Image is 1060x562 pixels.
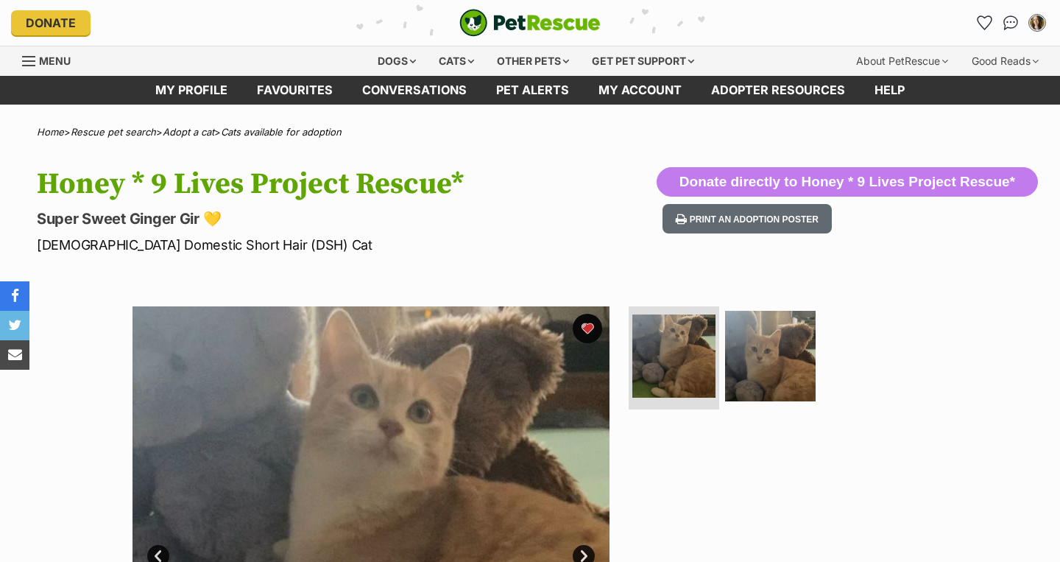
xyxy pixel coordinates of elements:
[584,76,696,105] a: My account
[860,76,919,105] a: Help
[22,46,81,73] a: Menu
[37,126,64,138] a: Home
[459,9,601,37] img: logo-cat-932fe2b9b8326f06289b0f2fb663e598f794de774fb13d1741a6617ecf9a85b4.svg
[37,167,646,201] h1: Honey * 9 Lives Project Rescue*
[347,76,481,105] a: conversations
[725,311,816,401] img: Photo of Honey * 9 Lives Project Rescue*
[999,11,1022,35] a: Conversations
[141,76,242,105] a: My profile
[662,204,832,234] button: Print an adoption poster
[972,11,996,35] a: Favourites
[428,46,484,76] div: Cats
[573,314,602,343] button: favourite
[37,208,646,229] p: Super Sweet Ginger Gir 💛
[39,55,71,67] span: Menu
[1030,15,1045,30] img: Ella Body profile pic
[582,46,704,76] div: Get pet support
[459,9,601,37] a: PetRescue
[37,235,646,255] p: [DEMOGRAPHIC_DATA] Domestic Short Hair (DSH) Cat
[367,46,426,76] div: Dogs
[71,126,156,138] a: Rescue pet search
[972,11,1049,35] ul: Account quick links
[632,315,715,398] img: Photo of Honey * 9 Lives Project Rescue*
[11,10,91,35] a: Donate
[846,46,958,76] div: About PetRescue
[696,76,860,105] a: Adopter resources
[487,46,579,76] div: Other pets
[481,76,584,105] a: Pet alerts
[242,76,347,105] a: Favourites
[1003,15,1019,30] img: chat-41dd97257d64d25036548639549fe6c8038ab92f7586957e7f3b1b290dea8141.svg
[221,126,342,138] a: Cats available for adoption
[1025,11,1049,35] button: My account
[961,46,1049,76] div: Good Reads
[657,167,1038,197] button: Donate directly to Honey * 9 Lives Project Rescue*
[163,126,214,138] a: Adopt a cat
